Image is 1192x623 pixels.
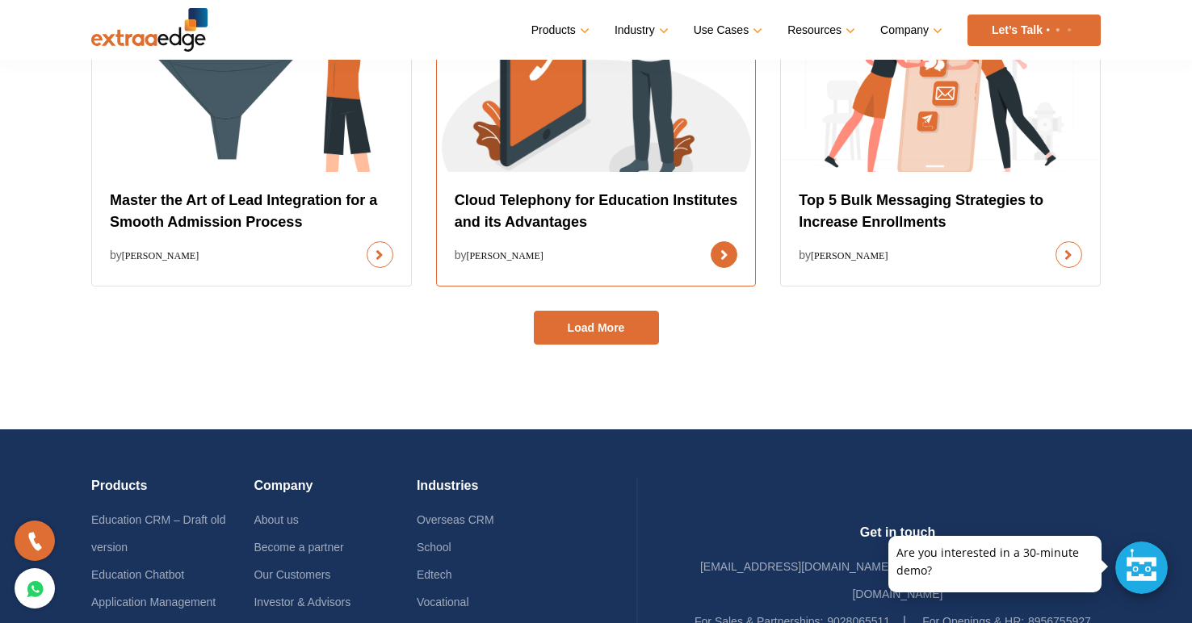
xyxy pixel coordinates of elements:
a: Industry [615,19,665,42]
h4: Industries [417,478,579,506]
a: About us [254,513,298,526]
a: Investor & Advisors [254,596,350,608]
a: Edtech [417,568,452,581]
button: Load More [534,311,659,345]
a: Our Customers [254,568,330,581]
a: Resources [787,19,852,42]
a: Become a partner [254,541,343,554]
a: Let’s Talk [967,15,1101,46]
a: School [417,541,451,554]
h4: Get in touch [695,525,1101,553]
a: Vocational [417,596,469,608]
a: Education Chatbot [91,568,184,581]
a: Products [531,19,586,42]
h4: Products [91,478,254,506]
a: Education CRM – Draft old version [91,513,226,554]
a: Company [880,19,939,42]
a: Overseas CRM [417,513,494,526]
div: Chat [1115,541,1168,594]
a: [EMAIL_ADDRESS][DOMAIN_NAME] | [PERSON_NAME][EMAIL_ADDRESS][DOMAIN_NAME] [700,560,1095,600]
h4: Company [254,478,416,506]
a: Use Cases [694,19,759,42]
